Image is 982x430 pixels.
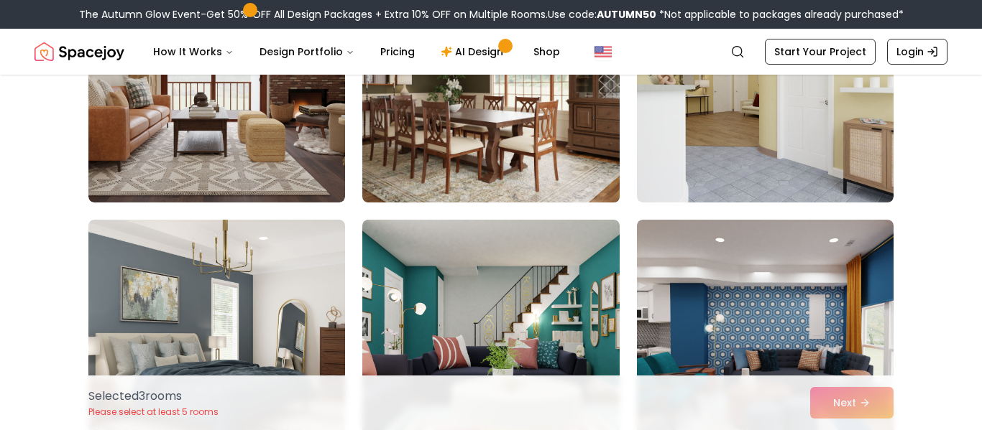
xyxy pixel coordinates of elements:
[142,37,572,66] nav: Main
[597,7,656,22] b: AUTUMN50
[248,37,366,66] button: Design Portfolio
[88,388,219,405] p: Selected 3 room s
[595,43,612,60] img: United States
[369,37,426,66] a: Pricing
[35,29,947,75] nav: Global
[656,7,904,22] span: *Not applicable to packages already purchased*
[35,37,124,66] img: Spacejoy Logo
[548,7,656,22] span: Use code:
[765,39,876,65] a: Start Your Project
[79,7,904,22] div: The Autumn Glow Event-Get 50% OFF All Design Packages + Extra 10% OFF on Multiple Rooms.
[887,39,947,65] a: Login
[88,406,219,418] p: Please select at least 5 rooms
[142,37,245,66] button: How It Works
[429,37,519,66] a: AI Design
[35,37,124,66] a: Spacejoy
[522,37,572,66] a: Shop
